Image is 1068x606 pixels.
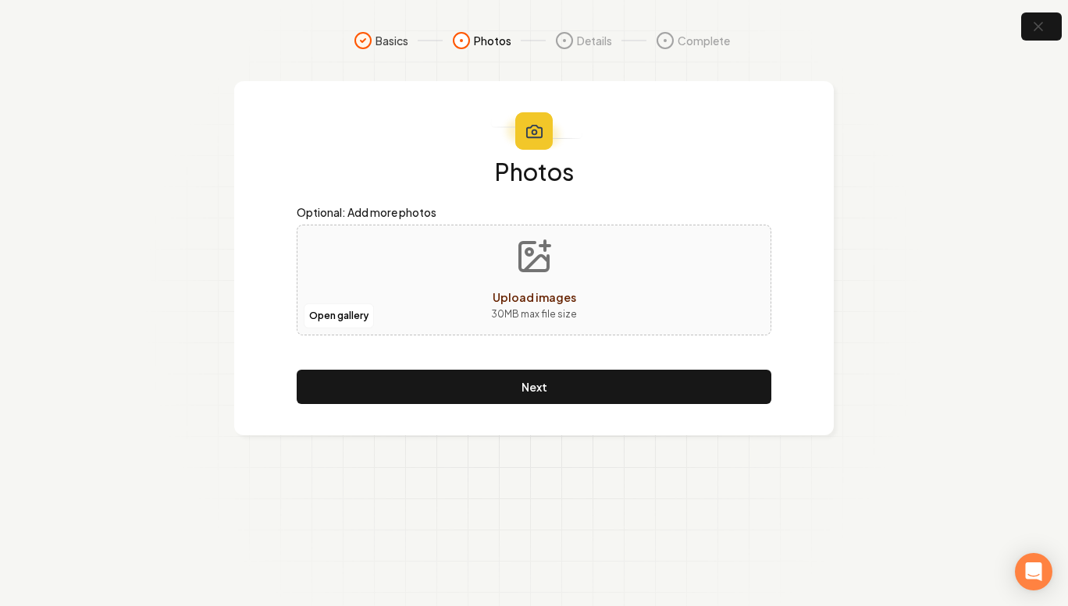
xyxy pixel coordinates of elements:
[474,33,511,48] span: Photos
[1015,553,1052,590] div: Open Intercom Messenger
[577,33,612,48] span: Details
[297,159,771,184] h1: Photos
[493,290,576,304] span: Upload images
[297,370,771,404] button: Next
[491,307,577,322] p: 30 MB max file size
[304,303,374,328] button: Open gallery
[376,33,408,48] span: Basics
[297,203,771,221] label: Optional: Add more photos
[479,225,589,335] button: Upload images
[678,33,730,48] span: Complete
